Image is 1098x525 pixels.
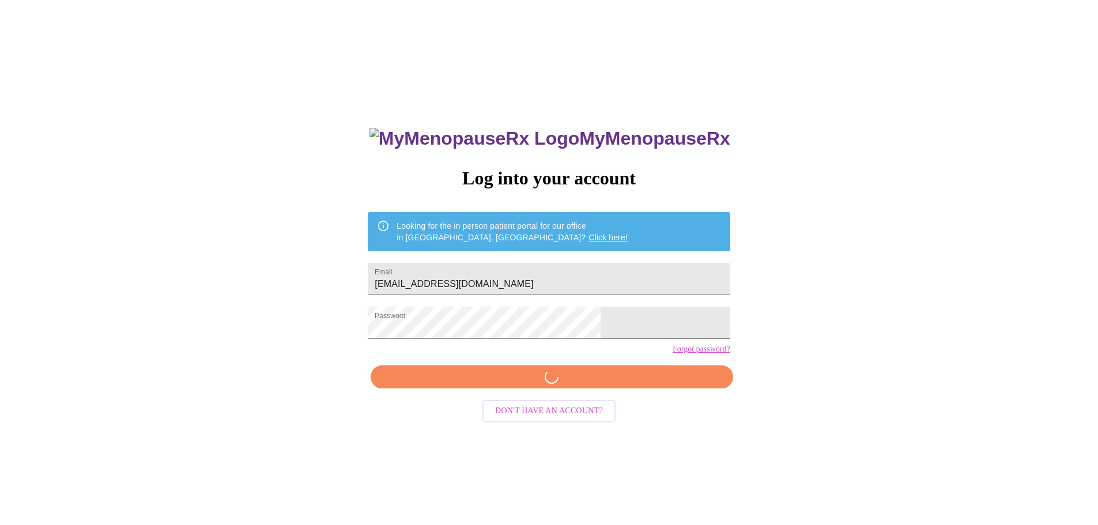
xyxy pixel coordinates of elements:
[480,405,618,415] a: Don't have an account?
[482,400,616,422] button: Don't have an account?
[397,216,628,248] div: Looking for the in person patient portal for our office in [GEOGRAPHIC_DATA], [GEOGRAPHIC_DATA]?
[673,345,730,354] a: Forgot password?
[369,128,579,149] img: MyMenopauseRx Logo
[495,404,603,418] span: Don't have an account?
[369,128,730,149] h3: MyMenopauseRx
[588,233,628,242] a: Click here!
[368,168,730,189] h3: Log into your account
